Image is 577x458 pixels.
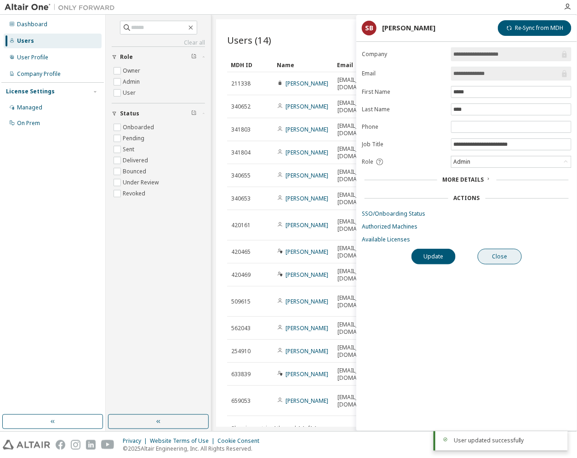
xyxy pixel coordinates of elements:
a: [PERSON_NAME] [286,195,328,202]
a: [PERSON_NAME] [286,149,328,156]
div: Managed [17,104,42,111]
label: Company [362,51,446,58]
span: [EMAIL_ADDRESS][DOMAIN_NAME] [338,268,384,282]
a: [PERSON_NAME] [286,172,328,179]
a: [PERSON_NAME] [286,103,328,110]
span: [EMAIL_ADDRESS][DOMAIN_NAME] [338,145,384,160]
div: User Profile [17,54,48,61]
a: Available Licenses [362,236,571,243]
button: Role [112,47,205,67]
a: [PERSON_NAME] [286,126,328,133]
div: Actions [454,195,480,202]
a: [PERSON_NAME] [286,347,328,355]
span: 211338 [231,80,251,87]
button: Close [478,249,522,264]
img: instagram.svg [71,440,80,450]
span: [EMAIL_ADDRESS][DOMAIN_NAME] [338,367,384,382]
a: Clear all [112,39,205,46]
div: Cookie Consent [217,437,265,445]
span: 340655 [231,172,251,179]
button: Re-Sync from MDH [498,20,571,36]
div: Privacy [123,437,150,445]
span: Users (14) [227,34,271,46]
span: [EMAIL_ADDRESS][DOMAIN_NAME] [338,122,384,137]
span: 341804 [231,149,251,156]
span: Clear filter [191,110,197,117]
label: Sent [123,144,136,155]
a: [PERSON_NAME] [286,298,328,305]
div: Admin [452,157,472,167]
span: 340652 [231,103,251,110]
button: Status [112,103,205,124]
span: [EMAIL_ADDRESS][DOMAIN_NAME] [338,394,384,408]
label: Delivered [123,155,150,166]
div: MDH ID [231,57,269,72]
label: Job Title [362,141,446,148]
img: linkedin.svg [86,440,96,450]
label: Under Review [123,177,160,188]
span: [EMAIL_ADDRESS][DOMAIN_NAME] [338,168,384,183]
span: [EMAIL_ADDRESS][DOMAIN_NAME] [338,191,384,206]
a: [PERSON_NAME] [286,248,328,256]
span: [EMAIL_ADDRESS][DOMAIN_NAME] [338,99,384,114]
a: [PERSON_NAME] [286,80,328,87]
span: [EMAIL_ADDRESS][DOMAIN_NAME] [338,218,384,233]
label: Admin [123,76,142,87]
label: Phone [362,123,446,131]
span: Status [120,110,139,117]
a: [PERSON_NAME] [286,324,328,332]
div: Users [17,37,34,45]
label: Email [362,70,446,77]
span: [EMAIL_ADDRESS][DOMAIN_NAME] [338,321,384,336]
a: [PERSON_NAME] [286,397,328,405]
span: 562043 [231,325,251,332]
span: 420161 [231,222,251,229]
span: 659053 [231,397,251,405]
label: Revoked [123,188,147,199]
label: Onboarded [123,122,156,133]
label: Last Name [362,106,446,113]
a: SSO/Onboarding Status [362,210,571,218]
a: [PERSON_NAME] [286,271,328,279]
span: 341803 [231,126,251,133]
div: Email [337,57,376,72]
label: Pending [123,133,146,144]
span: Role [362,158,373,166]
span: 254910 [231,348,251,355]
img: Altair One [5,3,120,12]
div: Dashboard [17,21,47,28]
span: 420465 [231,248,251,256]
div: SB [362,21,377,35]
label: Owner [123,65,142,76]
span: 340653 [231,195,251,202]
span: More Details [443,176,484,183]
span: [EMAIL_ADDRESS][DOMAIN_NAME] [338,344,384,359]
button: Update [411,249,456,264]
p: © 2025 Altair Engineering, Inc. All Rights Reserved. [123,445,265,452]
img: altair_logo.svg [3,440,50,450]
label: User [123,87,137,98]
div: [PERSON_NAME] [382,24,435,32]
span: Clear filter [191,53,197,61]
span: Showing entries 1 through 14 of 14 [231,424,316,432]
span: [EMAIL_ADDRESS][DOMAIN_NAME] [338,294,384,309]
label: Bounced [123,166,148,177]
label: First Name [362,88,446,96]
div: Website Terms of Use [150,437,217,445]
div: User updated successfully [454,437,560,444]
a: [PERSON_NAME] [286,221,328,229]
div: Name [277,57,330,72]
div: Admin [451,156,571,167]
span: [EMAIL_ADDRESS][DOMAIN_NAME] [338,245,384,259]
div: On Prem [17,120,40,127]
a: [PERSON_NAME] [286,370,328,378]
span: [EMAIL_ADDRESS][DOMAIN_NAME] [338,76,384,91]
img: facebook.svg [56,440,65,450]
span: 633839 [231,371,251,378]
img: youtube.svg [101,440,114,450]
div: License Settings [6,88,55,95]
span: 420469 [231,271,251,279]
span: Role [120,53,133,61]
a: Authorized Machines [362,223,571,230]
span: 509615 [231,298,251,305]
